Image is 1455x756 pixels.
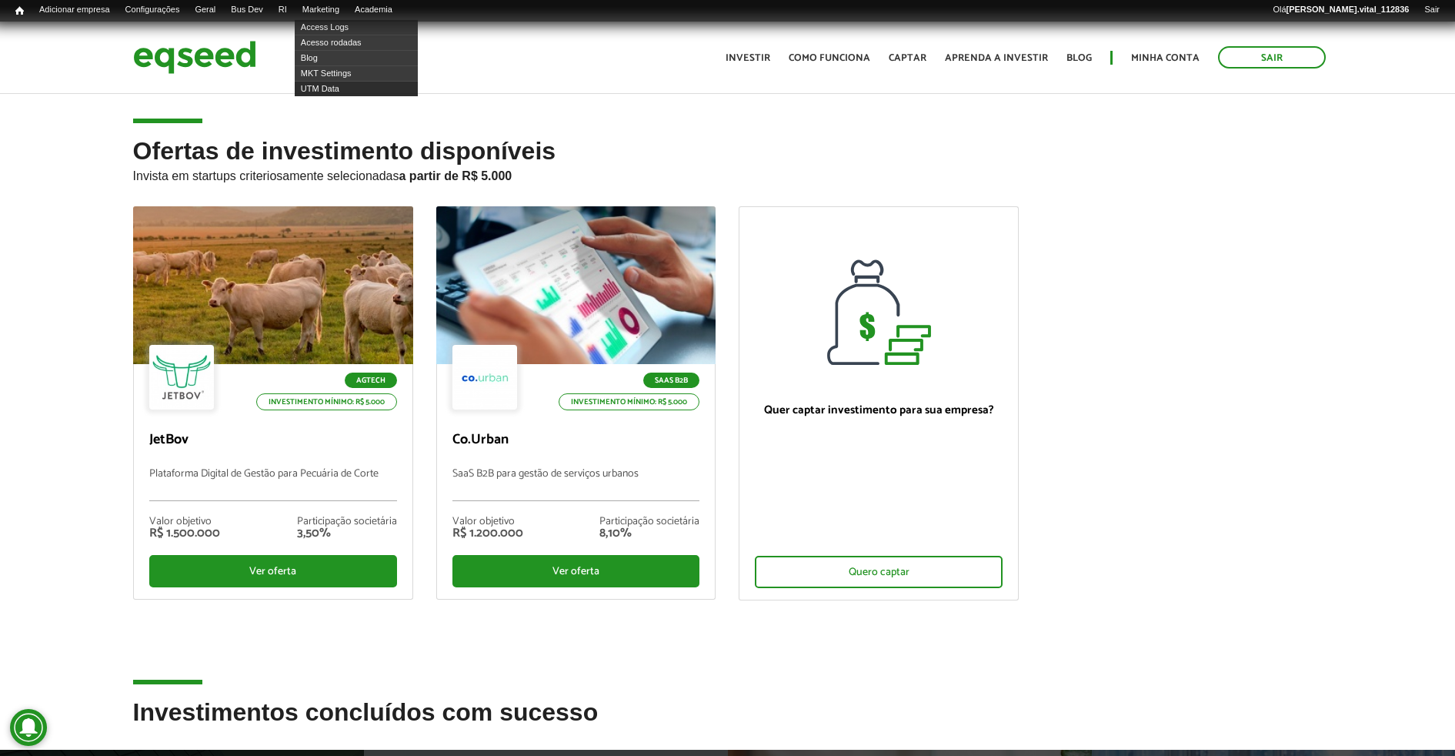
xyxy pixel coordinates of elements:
a: Captar [889,53,926,63]
div: Valor objetivo [452,517,523,527]
img: EqSeed [133,37,256,78]
div: R$ 1.500.000 [149,527,220,540]
p: Plataforma Digital de Gestão para Pecuária de Corte [149,468,397,501]
a: Adicionar empresa [32,4,118,16]
div: Ver oferta [452,555,700,587]
p: Invista em startups criteriosamente selecionadas [133,165,1323,183]
p: SaaS B2B [643,373,699,388]
div: 8,10% [599,527,699,540]
p: Quer captar investimento para sua empresa? [755,403,1003,417]
a: Investir [726,53,770,63]
a: Access Logs [295,19,418,35]
span: Início [15,5,24,16]
p: Co.Urban [452,432,700,449]
a: Minha conta [1131,53,1200,63]
p: Agtech [345,373,397,388]
a: Sair [1218,46,1326,69]
a: Como funciona [789,53,870,63]
a: Geral [187,4,223,16]
a: Bus Dev [223,4,271,16]
p: Investimento mínimo: R$ 5.000 [256,393,397,410]
a: RI [271,4,295,16]
p: JetBov [149,432,397,449]
a: Quer captar investimento para sua empresa? Quero captar [739,206,1019,600]
a: Sair [1417,4,1447,16]
a: Marketing [295,4,347,16]
div: Ver oferta [149,555,397,587]
div: Participação societária [599,517,699,527]
strong: [PERSON_NAME].vital_112836 [1286,5,1410,14]
p: Investimento mínimo: R$ 5.000 [559,393,699,410]
div: Quero captar [755,556,1003,588]
div: Valor objetivo [149,517,220,527]
a: Academia [347,4,400,16]
h2: Ofertas de investimento disponíveis [133,138,1323,206]
a: SaaS B2B Investimento mínimo: R$ 5.000 Co.Urban SaaS B2B para gestão de serviços urbanos Valor ob... [436,206,716,600]
a: Blog [1066,53,1092,63]
a: Olá[PERSON_NAME].vital_112836 [1265,4,1417,16]
strong: a partir de R$ 5.000 [399,169,512,182]
div: 3,50% [297,527,397,540]
a: Configurações [118,4,188,16]
a: Aprenda a investir [945,53,1048,63]
h2: Investimentos concluídos com sucesso [133,699,1323,749]
div: Participação societária [297,517,397,527]
div: R$ 1.200.000 [452,527,523,540]
a: Agtech Investimento mínimo: R$ 5.000 JetBov Plataforma Digital de Gestão para Pecuária de Corte V... [133,206,413,600]
a: Início [8,4,32,18]
p: SaaS B2B para gestão de serviços urbanos [452,468,700,501]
